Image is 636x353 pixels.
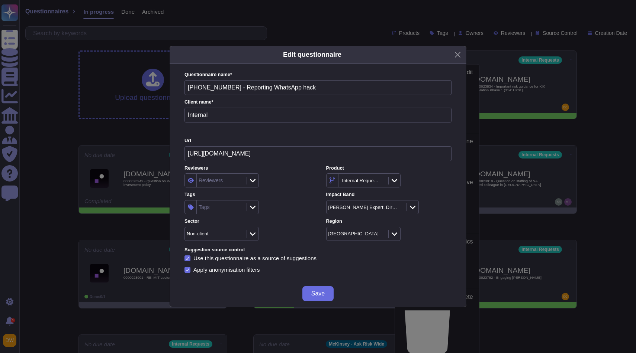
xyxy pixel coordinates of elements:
button: Save [302,286,334,301]
span: Save [311,291,325,297]
label: Suggestion source control [184,248,452,252]
label: Tags [184,192,310,197]
div: Internal Requests [342,178,379,183]
input: Enter questionnaire name [184,80,452,95]
label: Sector [184,219,310,224]
div: Tags [199,205,210,210]
div: Apply anonymisation filters [193,267,261,272]
label: Url [184,138,452,143]
label: Region [326,219,452,224]
label: Reviewers [184,166,310,171]
div: Reviewers [199,178,223,183]
label: Product [326,166,452,171]
div: [GEOGRAPHIC_DATA] [328,231,379,236]
label: Questionnaire name [184,72,452,77]
div: Non-client [187,231,209,236]
div: Use this questionnaire as a source of suggestions [193,255,317,261]
input: Online platform url [184,146,452,161]
div: [PERSON_NAME] Expert, Director [328,205,398,210]
input: Enter company name of the client [184,108,452,122]
label: Client name [184,100,452,105]
label: Impact Band [326,192,452,197]
button: Close [452,49,463,61]
h5: Edit questionnaire [283,50,341,60]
